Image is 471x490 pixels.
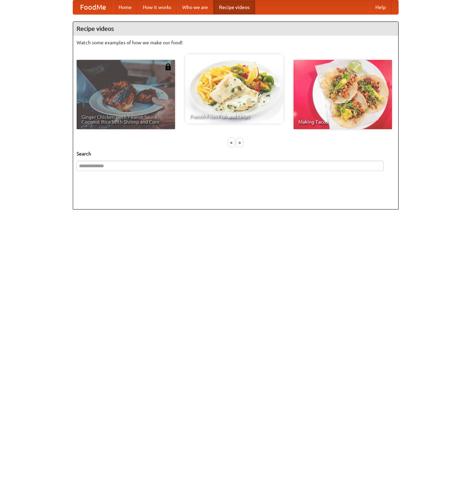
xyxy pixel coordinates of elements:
[77,39,395,46] p: Watch some examples of how we make our food!
[177,0,213,14] a: Who we are
[165,63,172,70] img: 483408.png
[113,0,137,14] a: Home
[185,54,284,124] a: French Fries Fish and Chips
[137,0,177,14] a: How it works
[213,0,255,14] a: Recipe videos
[190,114,279,119] span: French Fries Fish and Chips
[294,60,392,129] a: Making Tacos
[298,119,387,124] span: Making Tacos
[236,138,243,147] div: »
[370,0,391,14] a: Help
[228,138,235,147] div: «
[73,0,113,14] a: FoodMe
[77,150,395,157] h5: Search
[73,22,398,36] h4: Recipe videos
